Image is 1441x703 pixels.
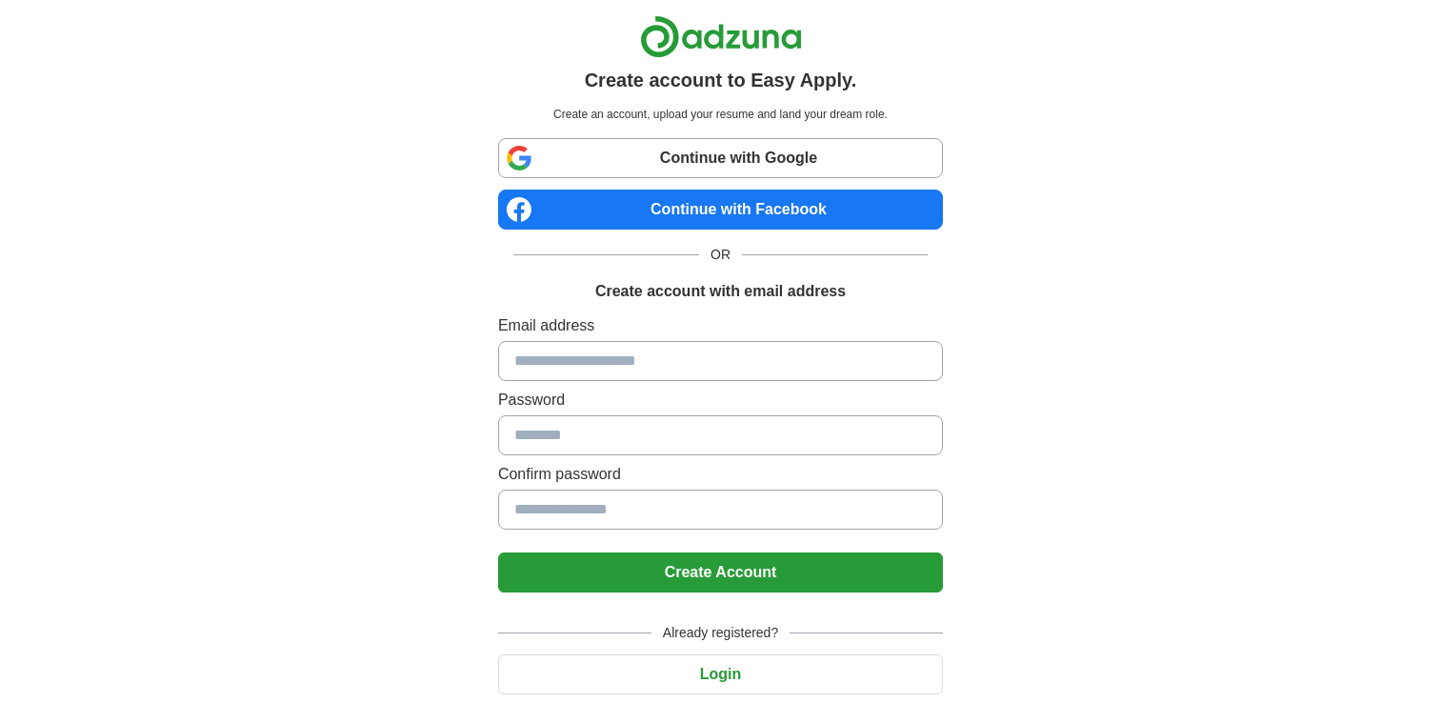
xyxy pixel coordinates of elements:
[651,623,790,643] span: Already registered?
[502,106,939,123] p: Create an account, upload your resume and land your dream role.
[498,138,943,178] a: Continue with Google
[498,666,943,682] a: Login
[498,552,943,593] button: Create Account
[595,280,846,303] h1: Create account with email address
[498,314,943,337] label: Email address
[498,654,943,694] button: Login
[498,389,943,412] label: Password
[498,190,943,230] a: Continue with Facebook
[585,66,857,94] h1: Create account to Easy Apply.
[699,245,742,265] span: OR
[640,15,802,58] img: Adzuna logo
[498,463,943,486] label: Confirm password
